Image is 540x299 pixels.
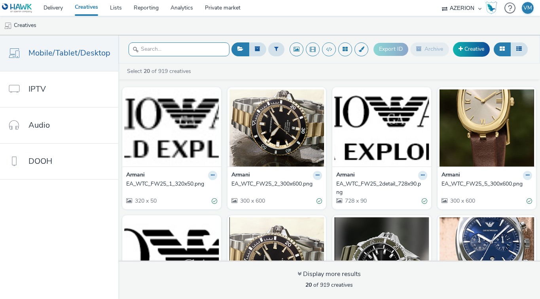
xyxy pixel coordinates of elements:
img: EA_WTC_FW25_5_300x600.png visual [440,89,534,167]
span: 300 x 600 [449,197,475,205]
strong: Armani [126,171,145,180]
img: EA_WTC_FW25_3_728x90.png visual [124,217,219,295]
div: VM [523,2,532,14]
div: EA_WTC_FW25_1_320x50.png [126,180,214,188]
input: Search... [129,42,229,56]
button: Table [510,42,528,56]
div: Valid [212,197,217,205]
img: EA_WTC_FW25_2_320X480_.png visual [229,217,324,295]
div: Valid [316,197,322,205]
strong: Armani [336,171,355,180]
div: Display more results [297,270,361,279]
img: EA_WTC_FW25_2detail_728x90.png visual [334,89,429,167]
button: Export ID [373,43,408,56]
span: IPTV [28,83,46,95]
strong: 20 [144,67,150,75]
span: 728 x 90 [344,197,367,205]
span: 320 x 50 [134,197,157,205]
span: Audio [28,119,50,131]
div: EA_WTC_FW25_2_300x600.png [231,180,319,188]
a: EA_WTC_FW25_2detail_728x90.png [336,180,427,196]
div: EA_WTC_FW25_2detail_728x90.png [336,180,424,196]
img: EA_WTC_FW25_2_300x600.png visual [229,89,324,167]
div: Valid [422,197,427,205]
a: EA_WTC_FW25_2_300x600.png [231,180,322,188]
strong: 20 [305,281,312,289]
a: EA_WTC_FW25_1_320x50.png [126,180,217,188]
button: Archive [410,42,449,56]
span: of 919 creatives [305,281,353,289]
button: Grid [494,42,511,56]
img: EA_WTC_FW25_1_320X480_.png visual [334,217,429,295]
img: EA_WTC_FW25_3_300x600.png visual [440,217,534,295]
span: 300 x 600 [239,197,265,205]
div: Valid [527,197,532,205]
a: EA_WTC_FW25_5_300x600.png [441,180,532,188]
img: Hawk Academy [485,2,497,14]
strong: Armani [231,171,250,180]
a: Hawk Academy [485,2,500,14]
span: DOOH [28,155,52,167]
a: Creative [453,42,490,56]
span: Mobile/Tablet/Desktop [28,47,110,59]
strong: Armani [441,171,460,180]
img: undefined Logo [2,3,32,13]
img: EA_WTC_FW25_1_320x50.png visual [124,89,219,167]
div: EA_WTC_FW25_5_300x600.png [441,180,529,188]
img: mobile [4,22,12,30]
a: Select of 919 creatives [126,67,194,75]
